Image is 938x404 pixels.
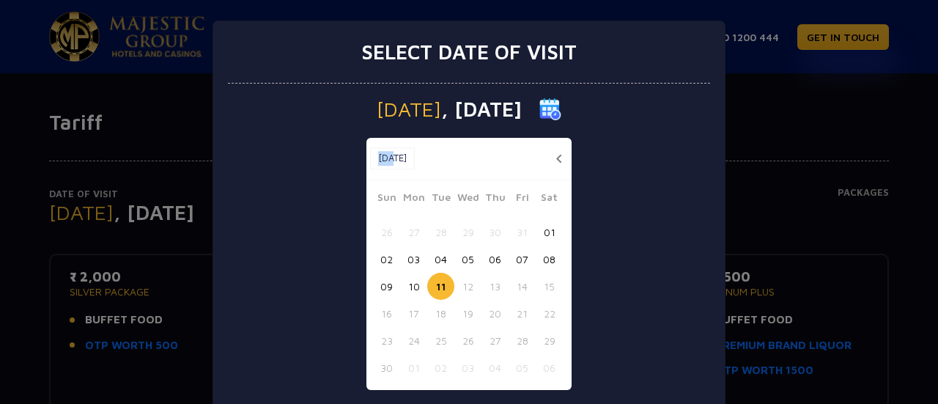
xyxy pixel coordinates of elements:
button: 05 [509,354,536,381]
button: 15 [536,273,563,300]
button: 08 [536,246,563,273]
button: 25 [427,327,454,354]
span: Mon [400,189,427,210]
button: 06 [481,246,509,273]
button: 02 [427,354,454,381]
button: 20 [481,300,509,327]
img: calender icon [539,98,561,120]
button: 03 [400,246,427,273]
button: 22 [536,300,563,327]
button: 10 [400,273,427,300]
button: [DATE] [370,147,415,169]
button: 31 [509,218,536,246]
button: 24 [400,327,427,354]
button: 28 [509,327,536,354]
button: 30 [481,218,509,246]
button: 01 [536,218,563,246]
button: 23 [373,327,400,354]
button: 12 [454,273,481,300]
span: Tue [427,189,454,210]
span: Sun [373,189,400,210]
button: 30 [373,354,400,381]
button: 28 [427,218,454,246]
button: 11 [427,273,454,300]
button: 17 [400,300,427,327]
button: 05 [454,246,481,273]
h3: Select date of visit [361,40,577,65]
button: 01 [400,354,427,381]
button: 06 [536,354,563,381]
span: Sat [536,189,563,210]
button: 13 [481,273,509,300]
span: Wed [454,189,481,210]
button: 04 [427,246,454,273]
span: , [DATE] [441,99,522,120]
button: 02 [373,246,400,273]
button: 29 [454,218,481,246]
span: Thu [481,189,509,210]
button: 16 [373,300,400,327]
button: 14 [509,273,536,300]
button: 09 [373,273,400,300]
button: 26 [454,327,481,354]
button: 04 [481,354,509,381]
button: 03 [454,354,481,381]
button: 19 [454,300,481,327]
button: 07 [509,246,536,273]
button: 29 [536,327,563,354]
button: 27 [481,327,509,354]
button: 26 [373,218,400,246]
span: [DATE] [377,99,441,120]
button: 27 [400,218,427,246]
span: Fri [509,189,536,210]
button: 18 [427,300,454,327]
button: 21 [509,300,536,327]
